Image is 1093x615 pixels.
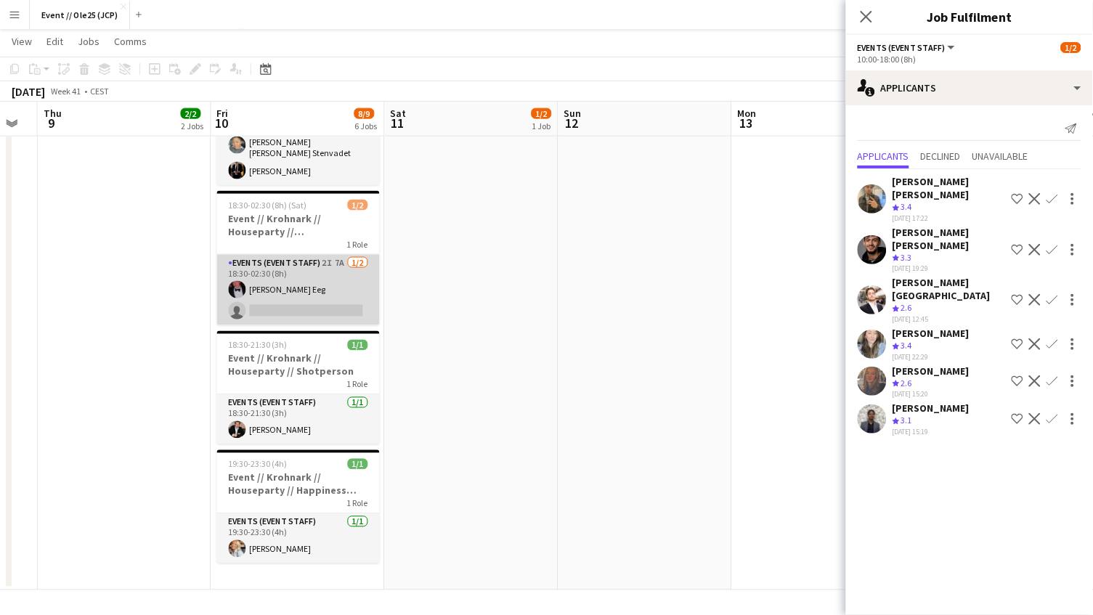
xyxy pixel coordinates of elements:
span: 3.3 [901,252,912,263]
button: Event // Ole25 (JCP) [30,1,130,29]
a: Edit [41,32,69,51]
span: Applicants [858,151,909,161]
span: Mon [738,107,757,120]
a: Comms [108,32,153,51]
div: [DATE] [12,84,45,99]
div: [DATE] 12:45 [893,314,1006,324]
span: 1/2 [348,200,368,211]
span: 3.4 [901,340,912,351]
app-card-role: Events (Event Staff)1/118:30-21:30 (3h)[PERSON_NAME] [217,395,380,444]
span: 18:30-21:30 (3h) [229,340,288,351]
a: Jobs [72,32,105,51]
h3: Job Fulfilment [846,7,1093,26]
span: 10 [215,115,229,131]
span: Thu [44,107,62,120]
app-job-card: 18:30-21:30 (3h)1/1Event // Krohnark // Houseparty // Shotperson1 RoleEvents (Event Staff)1/118:3... [217,331,380,444]
div: [PERSON_NAME] [893,364,970,378]
a: View [6,32,38,51]
span: Jobs [78,35,99,48]
app-card-role: Events (Event Staff)2/218:30-02:30 (8h)[PERSON_NAME] [PERSON_NAME] Stenvadet[PERSON_NAME] [217,110,380,185]
span: Edit [46,35,63,48]
span: View [12,35,32,48]
span: 1 Role [347,379,368,390]
div: [PERSON_NAME] [PERSON_NAME] [893,175,1006,201]
app-job-card: 19:30-23:30 (4h)1/1Event // Krohnark // Houseparty // Happiness nurse1 RoleEvents (Event Staff)1/... [217,450,380,563]
span: 1 Role [347,498,368,509]
span: 3.4 [901,201,912,212]
span: 1/1 [348,459,368,470]
div: Applicants [846,70,1093,105]
div: 10:00-18:00 (8h) [858,54,1081,65]
span: 18:30-02:30 (8h) (Sat) [229,200,307,211]
div: [DATE] 17:22 [893,213,1006,223]
h3: Event // Krohnark // Houseparty // Shotperson [217,352,380,378]
span: Unavailable [972,151,1028,161]
span: 3.1 [901,415,912,425]
span: 19:30-23:30 (4h) [229,459,288,470]
div: [DATE] 19:29 [893,264,1006,273]
span: 1/2 [532,108,552,119]
app-card-role: Events (Event Staff)1/119:30-23:30 (4h)[PERSON_NAME] [217,514,380,563]
span: Sun [564,107,582,120]
span: 9 [41,115,62,131]
span: 13 [736,115,757,131]
div: [DATE] 15:20 [893,389,970,399]
span: Sat [391,107,407,120]
div: [PERSON_NAME] [893,327,970,340]
div: [PERSON_NAME] [893,402,970,415]
button: Events (Event Staff) [858,42,957,53]
span: 2.6 [901,378,912,388]
div: 1 Job [532,121,551,131]
span: 8/9 [354,108,375,119]
h3: Event // Krohnark // Houseparty // [GEOGRAPHIC_DATA] [217,212,380,238]
div: [PERSON_NAME][GEOGRAPHIC_DATA] [893,276,1006,302]
div: [DATE] 22:29 [893,352,970,362]
span: Week 41 [48,86,84,97]
span: 12 [562,115,582,131]
app-card-role: Events (Event Staff)2I7A1/218:30-02:30 (8h)[PERSON_NAME] Eeg [217,255,380,325]
app-job-card: 18:30-02:30 (8h) (Sat)1/2Event // Krohnark // Houseparty // [GEOGRAPHIC_DATA]1 RoleEvents (Event ... [217,191,380,325]
span: 1/2 [1061,42,1081,53]
span: 1/1 [348,340,368,351]
div: CEST [90,86,109,97]
span: 2/2 [181,108,201,119]
span: Events (Event Staff) [858,42,946,53]
div: 6 Jobs [355,121,378,131]
span: 11 [389,115,407,131]
div: 2 Jobs [182,121,204,131]
div: [DATE] 15:19 [893,427,970,436]
h3: Event // Krohnark // Houseparty // Happiness nurse [217,471,380,497]
div: [PERSON_NAME] [PERSON_NAME] [893,226,1006,252]
span: Declined [921,151,961,161]
span: Fri [217,107,229,120]
span: 1 Role [347,239,368,250]
span: Comms [114,35,147,48]
span: 2.6 [901,302,912,313]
